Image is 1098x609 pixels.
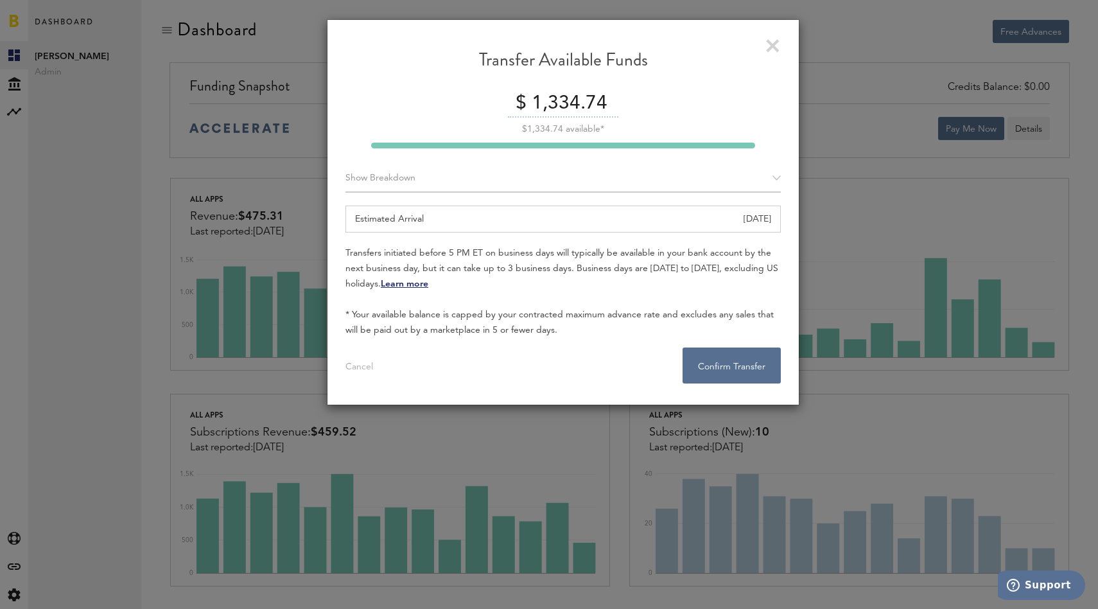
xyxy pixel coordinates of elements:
[345,206,781,233] div: Estimated Arrival
[345,49,781,82] div: Transfer Available Funds
[683,348,781,384] button: Confirm Transfer
[744,206,771,232] div: [DATE]
[998,570,1085,603] iframe: Opens a widget where you can find more information
[345,173,367,182] span: Show
[381,279,428,288] a: Learn more
[345,245,781,338] div: Transfers initiated before 5 PM ET on business days will typically be available in your bank acco...
[508,91,527,118] div: $
[345,164,781,193] div: Breakdown
[345,125,781,134] div: $1,334.74 available*
[330,348,388,384] button: Cancel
